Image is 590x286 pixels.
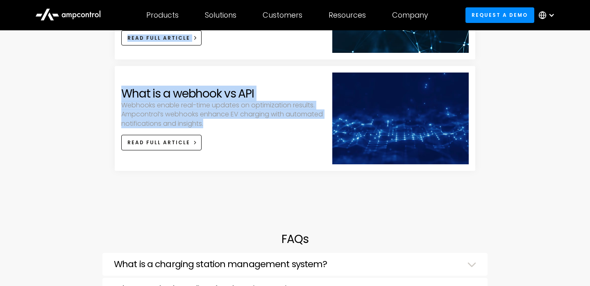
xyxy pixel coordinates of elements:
div: Read full article [127,34,190,42]
a: Read full article [121,135,202,150]
h2: What is a webhook vs API [121,87,254,101]
div: Products [146,11,179,20]
div: Customers [263,11,302,20]
div: Resources [329,11,366,20]
div: Read full article [127,139,190,146]
h3: What is a charging station management system? [114,259,327,270]
h2: FAQs [102,232,488,246]
img: Dropdown Arrow [467,262,476,267]
div: Solutions [205,11,236,20]
a: Request a demo [465,7,534,23]
div: Company [392,11,428,20]
div: Webhooks enable real-time updates on optimization results. Ampcontrol’s webhooks enhance EV charg... [121,101,326,128]
a: Read full article [121,30,202,45]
